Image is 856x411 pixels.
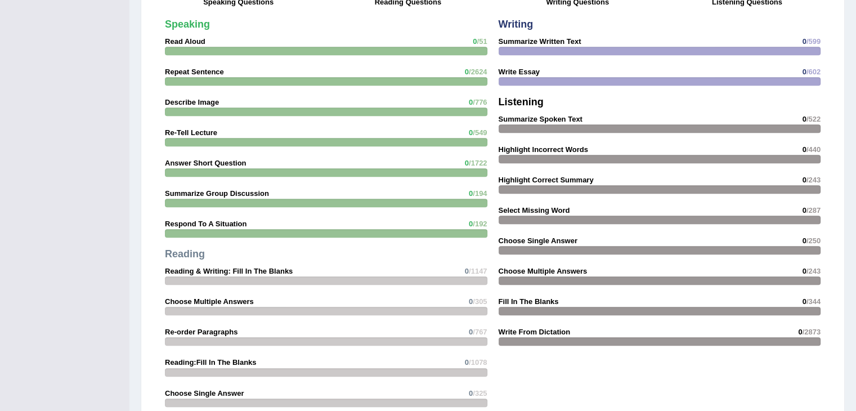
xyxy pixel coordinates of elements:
[165,358,257,367] strong: Reading:Fill In The Blanks
[499,19,534,30] strong: Writing
[469,189,473,198] span: 0
[465,267,469,275] span: 0
[165,248,205,260] strong: Reading
[499,68,540,76] strong: Write Essay
[165,159,246,167] strong: Answer Short Question
[798,328,802,336] span: 0
[469,328,473,336] span: 0
[469,297,473,306] span: 0
[473,98,487,106] span: /776
[499,297,559,306] strong: Fill In The Blanks
[165,68,224,76] strong: Repeat Sentence
[499,236,577,245] strong: Choose Single Answer
[499,37,581,46] strong: Summarize Written Text
[806,145,821,154] span: /440
[802,176,806,184] span: 0
[469,267,487,275] span: /1147
[499,145,588,154] strong: Highlight Incorrect Words
[469,68,487,76] span: /2624
[477,37,487,46] span: /51
[806,68,821,76] span: /602
[469,159,487,167] span: /1722
[465,358,469,367] span: 0
[802,236,806,245] span: 0
[165,128,217,137] strong: Re-Tell Lecture
[806,297,821,306] span: /344
[469,98,473,106] span: 0
[802,267,806,275] span: 0
[165,19,210,30] strong: Speaking
[802,297,806,306] span: 0
[473,389,487,397] span: /325
[806,176,821,184] span: /243
[802,206,806,215] span: 0
[473,220,487,228] span: /192
[499,267,588,275] strong: Choose Multiple Answers
[499,96,544,108] strong: Listening
[165,297,254,306] strong: Choose Multiple Answers
[802,37,806,46] span: 0
[473,189,487,198] span: /194
[802,145,806,154] span: 0
[165,328,237,336] strong: Re-order Paragraphs
[469,389,473,397] span: 0
[806,236,821,245] span: /250
[806,37,821,46] span: /599
[473,37,477,46] span: 0
[165,189,269,198] strong: Summarize Group Discussion
[165,37,205,46] strong: Read Aloud
[465,68,469,76] span: 0
[499,206,570,215] strong: Select Missing Word
[165,389,244,397] strong: Choose Single Answer
[165,98,219,106] strong: Describe Image
[806,115,821,123] span: /522
[499,115,582,123] strong: Summarize Spoken Text
[806,267,821,275] span: /243
[465,159,469,167] span: 0
[473,297,487,306] span: /305
[802,328,821,336] span: /2873
[802,115,806,123] span: 0
[469,220,473,228] span: 0
[806,206,821,215] span: /287
[499,328,571,336] strong: Write From Dictation
[469,358,487,367] span: /1078
[802,68,806,76] span: 0
[473,328,487,336] span: /767
[165,267,293,275] strong: Reading & Writing: Fill In The Blanks
[499,176,594,184] strong: Highlight Correct Summary
[469,128,473,137] span: 0
[165,220,247,228] strong: Respond To A Situation
[473,128,487,137] span: /549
